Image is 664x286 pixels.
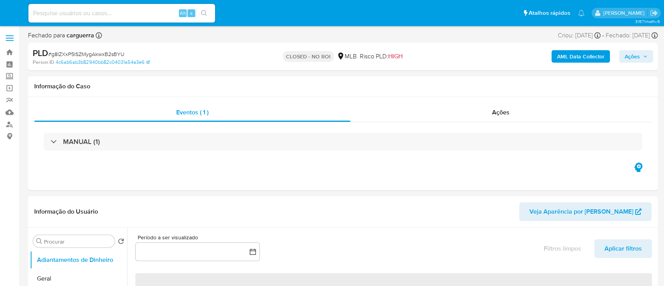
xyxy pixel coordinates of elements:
[176,108,208,117] span: Eventos ( 1 )
[602,31,604,40] span: -
[65,31,94,40] b: carguerra
[28,31,94,40] span: Fechado para
[360,52,403,61] span: Risco PLD:
[44,238,112,245] input: Procurar
[650,9,658,17] a: Sair
[180,9,186,17] span: Alt
[619,50,653,63] button: Ações
[28,8,215,18] input: Pesquise usuários ou casos...
[34,82,652,90] h1: Informação do Caso
[552,50,610,63] button: AML Data Collector
[529,202,633,221] span: Veja Aparência por [PERSON_NAME]
[36,238,42,244] button: Procurar
[44,133,642,151] div: MANUAL (1)
[603,9,647,17] p: carlos.guerra@mercadopago.com.br
[578,10,585,16] a: Notificações
[63,137,100,146] h3: MANUAL (1)
[519,202,652,221] button: Veja Aparência por [PERSON_NAME]
[606,31,658,40] div: Fechado: [DATE]
[557,50,604,63] b: AML Data Collector
[34,208,98,216] h1: Informação do Usuário
[190,9,193,17] span: s
[558,31,601,40] div: Criou: [DATE]
[118,238,124,247] button: Retornar ao pedido padrão
[337,52,357,61] div: MLB
[196,8,212,19] button: search-icon
[33,47,48,59] b: PLD
[56,59,150,66] a: 4c6ab6ab3b82940bb82c04031a54a3e6
[33,59,54,66] b: Person ID
[529,9,570,17] span: Atalhos rápidos
[48,50,124,58] span: # g8IZXxP5ISZMygAkwxB2sBYU
[492,108,510,117] span: Ações
[30,251,127,269] button: Adiantamentos de Dinheiro
[625,50,640,63] span: Ações
[283,51,334,62] p: CLOSED - NO ROI
[388,52,403,61] span: HIGH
